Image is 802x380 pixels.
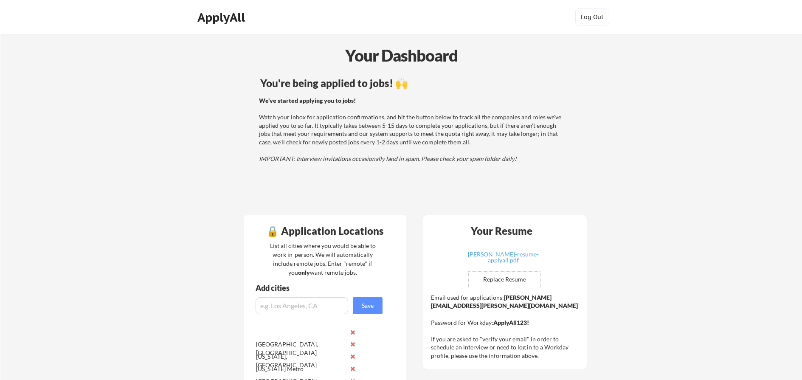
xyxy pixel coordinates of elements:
[197,10,248,25] div: ApplyAll
[575,8,609,25] button: Log Out
[259,96,565,163] div: Watch your inbox for application confirmations, and hit the button below to track all the compani...
[353,297,383,314] button: Save
[256,297,348,314] input: e.g. Los Angeles, CA
[265,241,381,277] div: List all cities where you would be able to work in-person. We will automatically include remote j...
[298,269,310,276] strong: only
[460,226,544,236] div: Your Resume
[256,340,346,357] div: [GEOGRAPHIC_DATA], [GEOGRAPHIC_DATA]
[256,284,385,292] div: Add cities
[453,251,554,265] a: [PERSON_NAME]-resume-applyall.pdf
[493,319,529,326] strong: ApplyAll123!
[256,352,346,369] div: [US_STATE], [GEOGRAPHIC_DATA]
[431,293,581,360] div: Email used for applications: Password for Workday: If you are asked to "verify your email" in ord...
[246,226,404,236] div: 🔒 Application Locations
[260,78,566,88] div: You're being applied to jobs! 🙌
[1,43,802,68] div: Your Dashboard
[453,251,554,263] div: [PERSON_NAME]-resume-applyall.pdf
[256,365,346,373] div: [US_STATE] Metro
[431,294,578,310] strong: [PERSON_NAME][EMAIL_ADDRESS][PERSON_NAME][DOMAIN_NAME]
[259,97,356,104] strong: We've started applying you to jobs!
[259,155,517,162] em: IMPORTANT: Interview invitations occasionally land in spam. Please check your spam folder daily!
